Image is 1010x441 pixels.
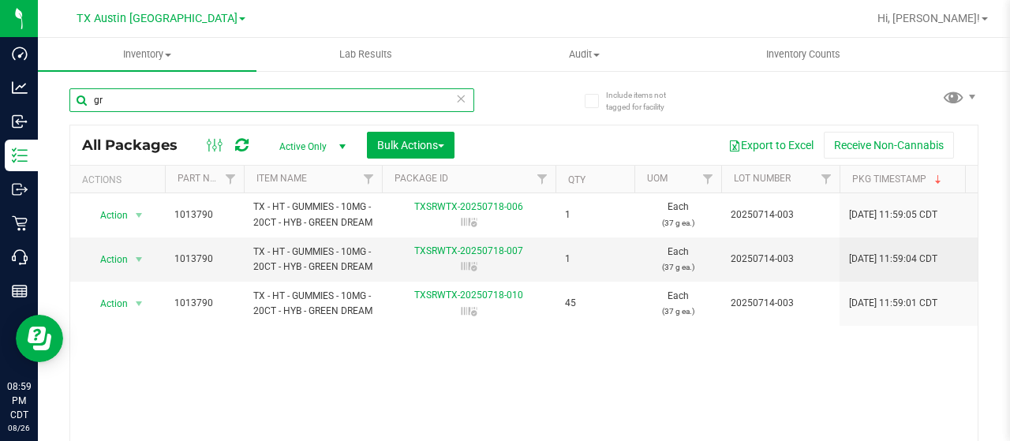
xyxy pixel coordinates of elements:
[476,47,693,62] span: Audit
[129,293,149,315] span: select
[367,132,454,159] button: Bulk Actions
[253,289,372,319] span: TX - HT - GUMMIES - 10MG - 20CT - HYB - GREEN DREAM
[318,47,413,62] span: Lab Results
[380,304,558,320] div: Serialized
[568,174,585,185] a: Qty
[7,422,31,434] p: 08/26
[86,249,129,271] span: Action
[644,289,712,319] span: Each
[38,47,256,62] span: Inventory
[256,38,475,71] a: Lab Results
[565,296,625,311] span: 45
[695,166,721,192] a: Filter
[38,38,256,71] a: Inventory
[377,139,444,151] span: Bulk Actions
[380,259,558,275] div: Serialized
[606,89,685,113] span: Include items not tagged for facility
[529,166,555,192] a: Filter
[77,12,238,25] span: TX Austin [GEOGRAPHIC_DATA]
[877,12,980,24] span: Hi, [PERSON_NAME]!
[356,166,382,192] a: Filter
[644,260,712,275] p: (37 g ea.)
[644,304,712,319] p: (37 g ea.)
[12,80,28,95] inline-svg: Analytics
[647,173,668,184] a: UOM
[178,173,241,184] a: Part Number
[814,166,840,192] a: Filter
[731,207,830,222] span: 20250714-003
[218,166,244,192] a: Filter
[644,215,712,230] p: (37 g ea.)
[12,46,28,62] inline-svg: Dashboard
[174,252,234,267] span: 1013790
[694,38,913,71] a: Inventory Counts
[849,207,937,222] span: [DATE] 11:59:05 CDT
[82,174,159,185] div: Actions
[16,315,63,362] iframe: Resource center
[644,245,712,275] span: Each
[129,249,149,271] span: select
[86,293,129,315] span: Action
[12,283,28,299] inline-svg: Reports
[731,296,830,311] span: 20250714-003
[86,204,129,226] span: Action
[12,215,28,231] inline-svg: Retail
[253,200,372,230] span: TX - HT - GUMMIES - 10MG - 20CT - HYB - GREEN DREAM
[734,173,791,184] a: Lot Number
[852,174,945,185] a: Pkg Timestamp
[12,114,28,129] inline-svg: Inbound
[129,204,149,226] span: select
[414,290,523,301] a: TXSRWTX-20250718-010
[174,207,234,222] span: 1013790
[82,136,193,154] span: All Packages
[7,379,31,422] p: 08:59 PM CDT
[731,252,830,267] span: 20250714-003
[253,245,372,275] span: TX - HT - GUMMIES - 10MG - 20CT - HYB - GREEN DREAM
[745,47,862,62] span: Inventory Counts
[475,38,694,71] a: Audit
[256,173,307,184] a: Item Name
[69,88,474,112] input: Search Package ID, Item Name, SKU, Lot or Part Number...
[414,245,523,256] a: TXSRWTX-20250718-007
[849,252,937,267] span: [DATE] 11:59:04 CDT
[380,215,558,230] div: Serialized
[414,201,523,212] a: TXSRWTX-20250718-006
[455,88,466,109] span: Clear
[565,252,625,267] span: 1
[824,132,954,159] button: Receive Non-Cannabis
[12,148,28,163] inline-svg: Inventory
[718,132,824,159] button: Export to Excel
[644,200,712,230] span: Each
[12,249,28,265] inline-svg: Call Center
[12,181,28,197] inline-svg: Outbound
[174,296,234,311] span: 1013790
[849,296,937,311] span: [DATE] 11:59:01 CDT
[395,173,448,184] a: Package ID
[565,207,625,222] span: 1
